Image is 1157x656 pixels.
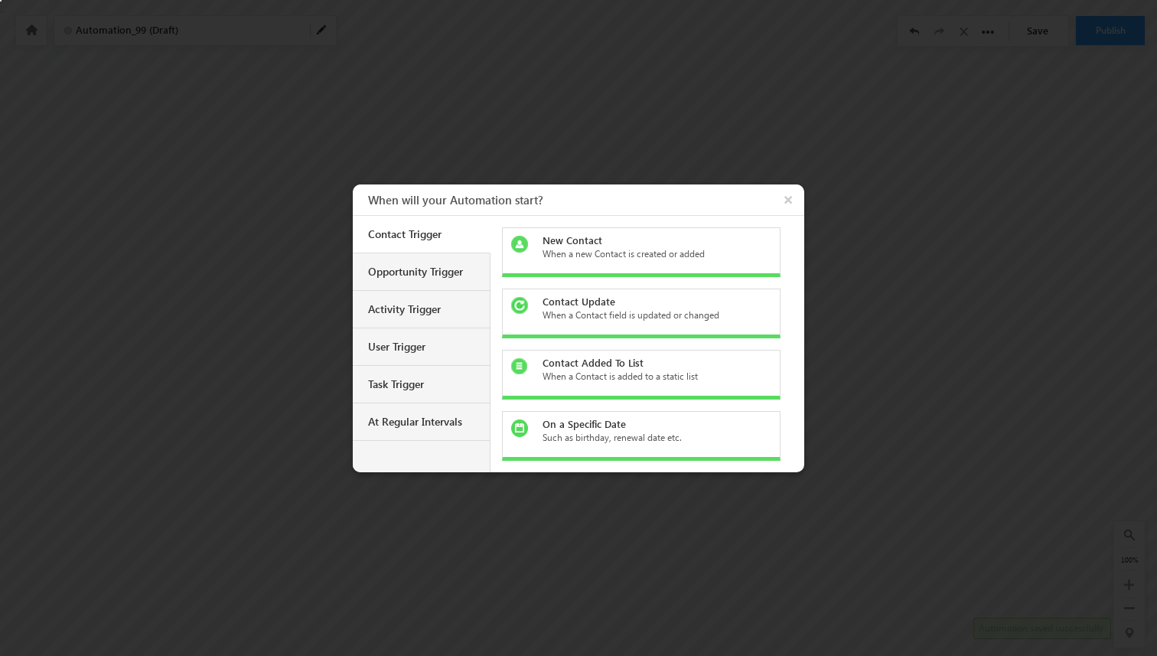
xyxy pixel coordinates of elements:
[368,340,478,354] div: User Trigger
[368,302,478,316] div: Activity Trigger
[368,184,804,215] h3: When will your Automation start?
[543,431,758,445] div: Such as birthday, renewal date etc.
[543,233,758,247] div: New Contact
[776,184,804,215] button: ×
[543,370,758,383] div: When a Contact is added to a static list
[543,247,758,261] div: When a new Contact is created or added
[543,417,758,431] div: On a Specific Date
[543,356,758,370] div: Contact Added To List
[368,265,478,279] div: Opportunity Trigger
[543,308,758,322] div: When a Contact field is updated or changed
[368,377,478,391] div: Task Trigger
[368,227,478,241] div: Contact Trigger
[543,295,758,308] div: Contact Update
[368,415,478,429] div: At Regular Intervals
